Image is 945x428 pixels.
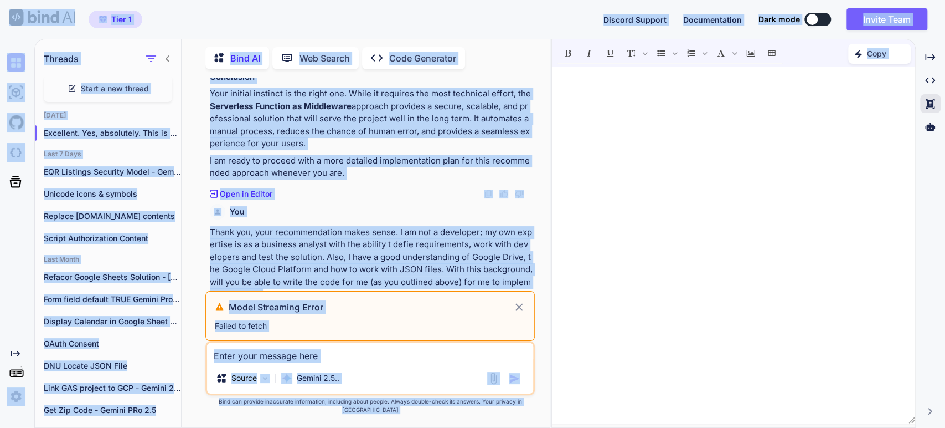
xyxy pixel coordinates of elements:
[44,233,181,244] p: Script Authorization Content
[44,316,181,327] p: Display Calendar in Google Sheet cells - Gemini Pro 2.5
[44,360,181,371] p: DNU Locate JSON File
[7,53,25,72] img: chat
[210,226,533,301] p: Thank you, your recommendation makes sense. I am not a developer; my own expertise is as a busine...
[205,398,535,414] p: Bind can provide inaccurate information, including about people. Always double-check its answers....
[99,16,107,23] img: premium
[220,188,272,200] p: Open in Editor
[846,8,927,30] button: Invite Team
[44,405,181,416] p: Get Zip Code - Gemini PRo 2.5
[44,128,181,139] p: Excellent. Yes, absolutely. This is a pe...
[230,206,245,217] h6: You
[229,300,513,314] h3: Model Streaming Error
[515,190,524,198] img: dislike
[44,338,181,349] p: OAuth Consent
[683,14,742,26] button: Documentation
[215,320,525,332] p: Failed to fetch
[44,383,181,394] p: Link GAS project to GCP - Gemini 2.5 Pro
[44,188,181,200] p: Unicode icons & symbols
[484,190,493,198] img: copy
[389,52,456,65] p: Code Generator
[603,14,667,26] button: Discord Support
[7,113,25,132] img: githubLight
[35,150,181,159] h2: Last 7 Days
[509,373,520,384] img: icon
[44,166,181,177] p: EQR Listings Security Model - Gemini
[210,101,352,111] strong: Serverless Function as Middleware
[81,83,149,94] span: Start a new thread
[579,44,599,63] span: Italic
[210,88,533,150] p: Your initial instinct is the right one. While it requires the most technical effort, the approach...
[44,52,79,65] h1: Threads
[621,44,650,63] span: Font size
[651,44,680,63] span: Insert Unordered List
[89,11,142,28] button: premiumTier 1
[741,44,761,63] span: Insert Image
[7,143,25,162] img: darkCloudIdeIcon
[44,211,181,222] p: Replace [DOMAIN_NAME] contents
[281,373,292,384] img: Gemini 2.5 Pro
[297,373,339,384] p: Gemini 2.5..
[603,15,667,24] span: Discord Support
[681,44,710,63] span: Insert Ordered List
[487,372,500,385] img: attachment
[35,111,181,120] h2: [DATE]
[762,44,782,63] span: Insert table
[260,374,270,383] img: Pick Models
[111,14,132,25] span: Tier 1
[7,387,25,406] img: settings
[9,9,75,26] img: Bind AI
[683,15,742,24] span: Documentation
[499,190,508,198] img: like
[7,83,25,102] img: ai-studio
[299,52,350,65] p: Web Search
[758,14,800,25] span: Dark mode
[230,52,260,65] p: Bind AI
[600,44,620,63] span: Underline
[210,155,533,180] p: I am ready to proceed with a more detailed implementation plan for this recommended approach when...
[44,272,181,283] p: Refacor Google Sheets Solution - [PERSON_NAME] 4
[231,373,257,384] p: Source
[711,44,740,63] span: Font family
[558,44,578,63] span: Bold
[44,294,181,305] p: Form field default TRUE Gemini Pro 2.5
[35,255,181,264] h2: Last Month
[867,48,886,59] p: Copy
